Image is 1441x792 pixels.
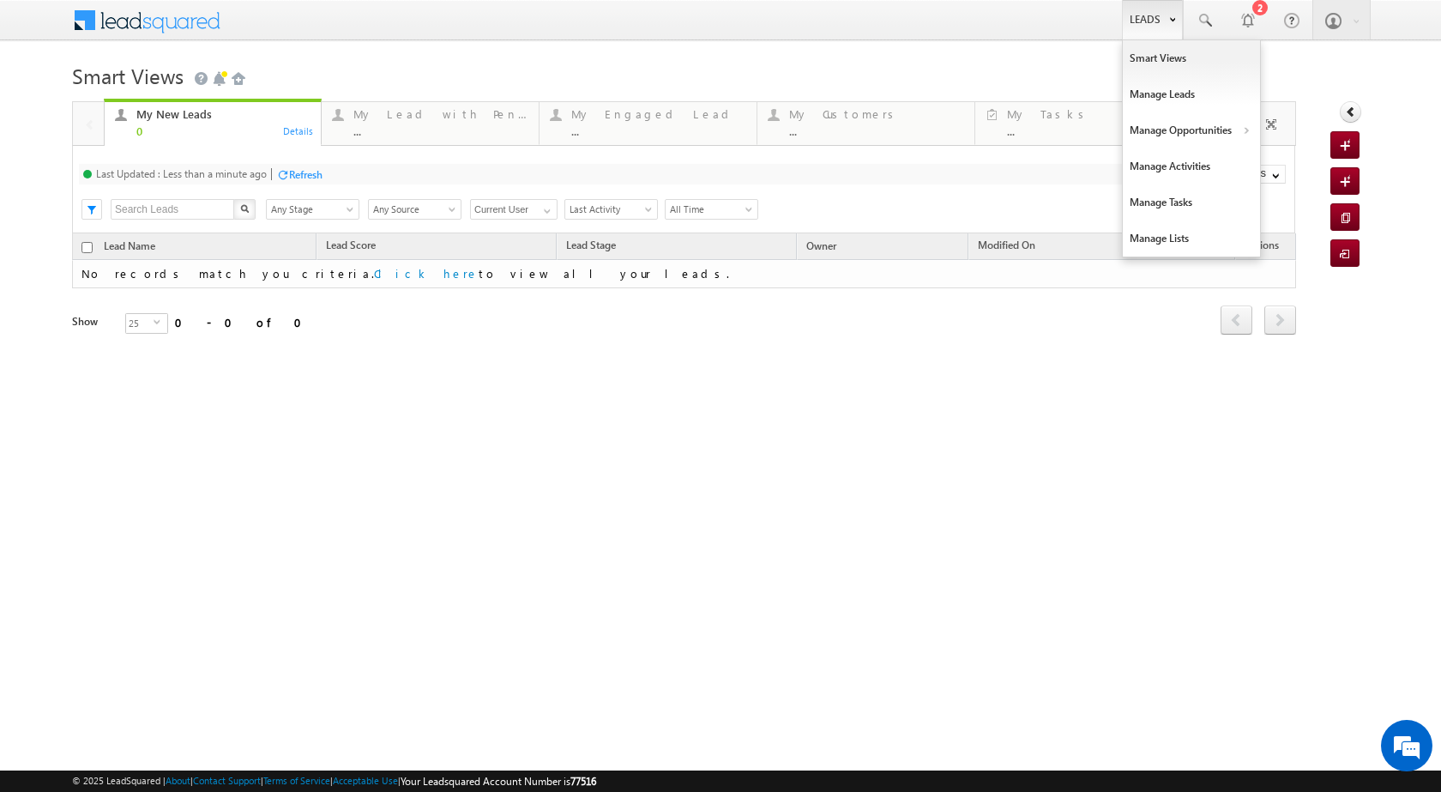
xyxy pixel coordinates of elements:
a: About [166,775,190,786]
img: Search [240,204,249,213]
a: Any Stage [266,199,359,220]
a: Contact Support [193,775,261,786]
div: Chat with us now [89,90,288,112]
div: Last Updated : Less than a minute ago [96,167,267,180]
span: Any Source [369,202,455,217]
span: Lead Stage [566,239,616,251]
a: My New Leads0Details [104,99,323,147]
div: Lead Stage Filter [266,198,359,220]
span: Smart Views [72,62,184,89]
div: Minimize live chat window [281,9,323,50]
div: Owner Filter [470,198,556,220]
div: 0 [136,124,311,137]
div: Lead Source Filter [368,198,461,220]
span: Your Leadsquared Account Number is [401,775,596,788]
a: Manage Tasks [1123,184,1260,221]
div: Refresh [289,168,323,181]
a: My Tasks... [974,102,1192,145]
span: All Time [666,202,752,217]
img: d_60004797649_company_0_60004797649 [29,90,72,112]
a: Any Source [368,199,461,220]
a: Manage Leads [1123,76,1260,112]
a: Acceptable Use [333,775,398,786]
a: Terms of Service [263,775,330,786]
a: Lead Name [95,237,164,259]
div: ... [789,124,964,137]
a: Click here [374,266,479,281]
a: Manage Opportunities [1123,112,1260,148]
span: © 2025 LeadSquared | | | | | [72,773,596,789]
span: Last Activity [565,202,652,217]
span: Modified On [978,239,1035,251]
a: Manage Activities [1123,148,1260,184]
span: select [154,318,167,326]
a: Modified On [969,236,1044,258]
div: My Customers [789,107,964,121]
div: My Tasks [1007,107,1181,121]
div: My Engaged Lead [571,107,746,121]
span: 25 [126,314,154,333]
a: My Engaged Lead... [539,102,757,145]
div: Show [72,314,112,329]
span: Lead Score [326,239,376,251]
em: Start Chat [233,529,311,552]
div: ... [571,124,746,137]
a: prev [1221,307,1252,335]
input: Search Leads [111,199,235,220]
div: ... [353,124,528,137]
textarea: Type your message and hit 'Enter' [22,159,313,514]
input: Check all records [81,242,93,253]
div: Details [282,123,315,138]
a: Show All Items [534,200,556,217]
a: My Customers... [757,102,975,145]
a: Lead Score [317,236,384,258]
a: next [1264,307,1296,335]
a: Last Activity [564,199,658,220]
span: prev [1221,305,1252,335]
span: Owner [806,239,836,252]
span: Actions [1236,236,1287,258]
input: Type to Search [470,199,558,220]
td: No records match you criteria. to view all your leads. [72,260,1296,288]
a: Manage Lists [1123,221,1260,257]
a: All Time [665,199,758,220]
a: Smart Views [1123,40,1260,76]
span: Any Stage [267,202,353,217]
span: 77516 [570,775,596,788]
a: Lead Stage [558,236,624,258]
a: My Lead with Pending Tasks... [321,102,540,145]
div: My New Leads [136,107,311,121]
div: My Lead with Pending Tasks [353,107,528,121]
div: 0 - 0 of 0 [175,312,312,332]
div: ... [1007,124,1181,137]
span: next [1264,305,1296,335]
